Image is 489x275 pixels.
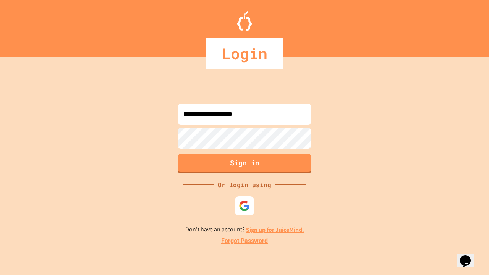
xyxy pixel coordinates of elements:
div: Login [206,38,283,69]
iframe: chat widget [426,211,481,244]
a: Sign up for JuiceMind. [246,226,304,234]
a: Forgot Password [221,236,268,246]
p: Don't have an account? [185,225,304,235]
iframe: chat widget [457,244,481,267]
img: Logo.svg [237,11,252,31]
img: google-icon.svg [239,200,250,212]
button: Sign in [178,154,311,173]
div: Or login using [214,180,275,189]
